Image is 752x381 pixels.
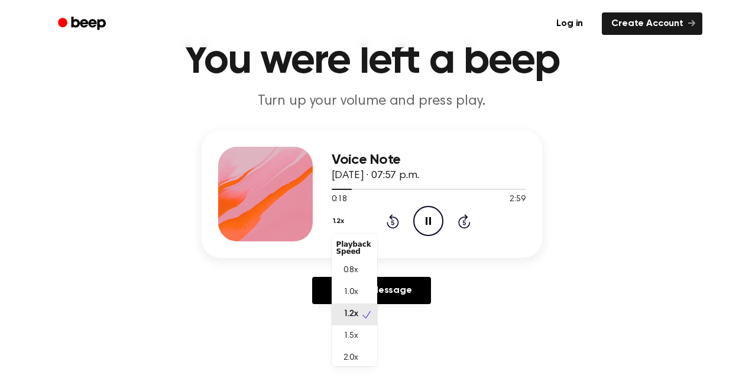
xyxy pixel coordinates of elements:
span: 1.2x [343,308,358,321]
span: 0.8x [343,264,358,277]
div: Playback Speed [332,236,377,260]
button: 1.2x [332,211,349,231]
span: 1.0x [343,286,358,299]
span: 1.5x [343,330,358,343]
span: 2.0x [343,352,358,364]
div: 1.2x [332,234,377,366]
